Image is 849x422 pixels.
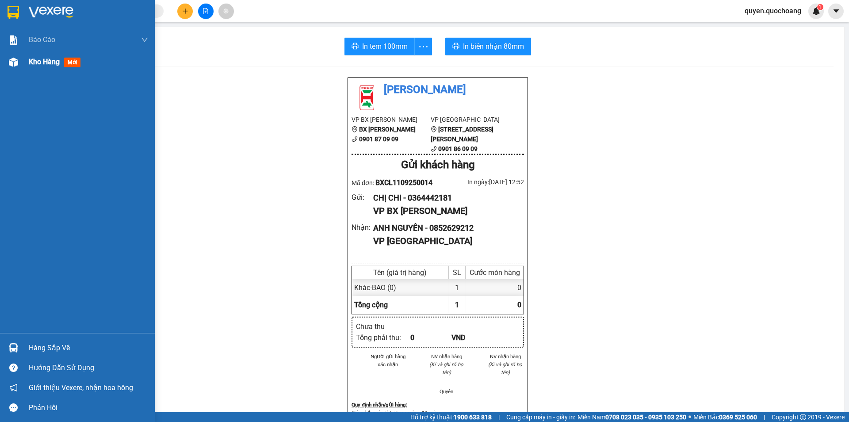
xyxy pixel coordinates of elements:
[9,343,18,352] img: warehouse-icon
[362,41,408,52] span: In tem 100mm
[517,301,521,309] span: 0
[448,279,466,296] div: 1
[605,414,686,421] strong: 0708 023 035 - 0935 103 250
[498,412,500,422] span: |
[431,126,437,132] span: environment
[356,321,410,332] div: Chưa thu
[9,35,18,45] img: solution-icon
[486,352,524,360] li: NV nhận hàng
[352,157,524,174] div: Gửi khách hàng
[352,192,373,203] div: Gửi :
[451,268,463,277] div: SL
[8,50,78,62] div: 0364442181
[177,4,193,19] button: plus
[354,268,446,277] div: Tên (giá trị hàng)
[64,58,80,67] span: mới
[84,8,106,17] span: Nhận:
[359,136,398,143] b: 0901 87 09 09
[738,5,808,16] span: quyen.quochoang
[375,178,432,187] span: BXCL1109250014
[356,332,410,343] div: Tổng phải thu :
[141,36,148,43] span: down
[352,409,524,417] p: Biên nhận có giá trị trong vòng 10 ngày.
[352,222,373,233] div: Nhận :
[764,412,765,422] span: |
[9,383,18,392] span: notification
[415,41,432,52] span: more
[9,58,18,67] img: warehouse-icon
[29,401,148,414] div: Phản hồi
[428,352,466,360] li: NV nhận hàng
[8,62,64,124] span: CHƯA QUA CẦU RẠCH GIỒNG
[438,145,478,152] b: 0901 86 09 09
[828,4,844,19] button: caret-down
[719,414,757,421] strong: 0369 525 060
[431,146,437,152] span: phone
[451,332,493,343] div: VND
[414,38,432,55] button: more
[812,7,820,15] img: icon-new-feature
[463,41,524,52] span: In biên nhận 80mm
[352,126,358,132] span: environment
[466,279,524,296] div: 0
[8,8,21,18] span: Gửi:
[8,8,78,29] div: BX [PERSON_NAME]
[468,268,521,277] div: Cước món hàng
[373,192,517,204] div: CHỊ CHI - 0364442181
[454,414,492,421] strong: 1900 633 818
[8,29,78,50] div: CHỊ [PERSON_NAME]
[29,34,55,45] span: Báo cáo
[344,38,415,55] button: printerIn tem 100mm
[223,8,229,14] span: aim
[452,43,459,51] span: printer
[438,177,524,187] div: In ngày: [DATE] 12:52
[818,4,822,10] span: 1
[84,8,174,27] div: [GEOGRAPHIC_DATA]
[373,234,517,248] div: VP [GEOGRAPHIC_DATA]
[354,301,388,309] span: Tổng cộng
[428,387,466,395] li: Quyên
[9,403,18,412] span: message
[817,4,823,10] sup: 1
[410,412,492,422] span: Hỗ trợ kỹ thuật:
[352,43,359,51] span: printer
[182,8,188,14] span: plus
[800,414,806,420] span: copyright
[29,58,60,66] span: Kho hàng
[352,177,438,188] div: Mã đơn:
[488,361,522,376] i: (Kí và ghi rõ họ tên)
[352,136,358,142] span: phone
[218,4,234,19] button: aim
[29,361,148,375] div: Hướng dẫn sử dụng
[688,415,691,419] span: ⚪️
[29,382,133,393] span: Giới thiệu Vexere, nhận hoa hồng
[369,352,407,368] li: Người gửi hàng xác nhận
[84,38,174,50] div: 0852629212
[29,341,148,355] div: Hàng sắp về
[84,27,174,38] div: ANH NGUYÊN
[577,412,686,422] span: Miền Nam
[352,115,431,124] li: VP BX [PERSON_NAME]
[203,8,209,14] span: file-add
[9,364,18,372] span: question-circle
[352,81,382,112] img: logo.jpg
[373,222,517,234] div: ANH NGUYÊN - 0852629212
[354,283,396,292] span: Khác - BAO (0)
[431,115,510,124] li: VP [GEOGRAPHIC_DATA]
[693,412,757,422] span: Miền Bắc
[359,126,416,133] b: BX [PERSON_NAME]
[8,6,19,19] img: logo-vxr
[410,332,451,343] div: 0
[352,81,524,98] li: [PERSON_NAME]
[373,204,517,218] div: VP BX [PERSON_NAME]
[455,301,459,309] span: 1
[431,126,493,143] b: [STREET_ADDRESS][PERSON_NAME]
[445,38,531,55] button: printerIn biên nhận 80mm
[429,361,463,376] i: (Kí và ghi rõ họ tên)
[832,7,840,15] span: caret-down
[352,401,524,409] div: Quy định nhận/gửi hàng :
[198,4,214,19] button: file-add
[506,412,575,422] span: Cung cấp máy in - giấy in:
